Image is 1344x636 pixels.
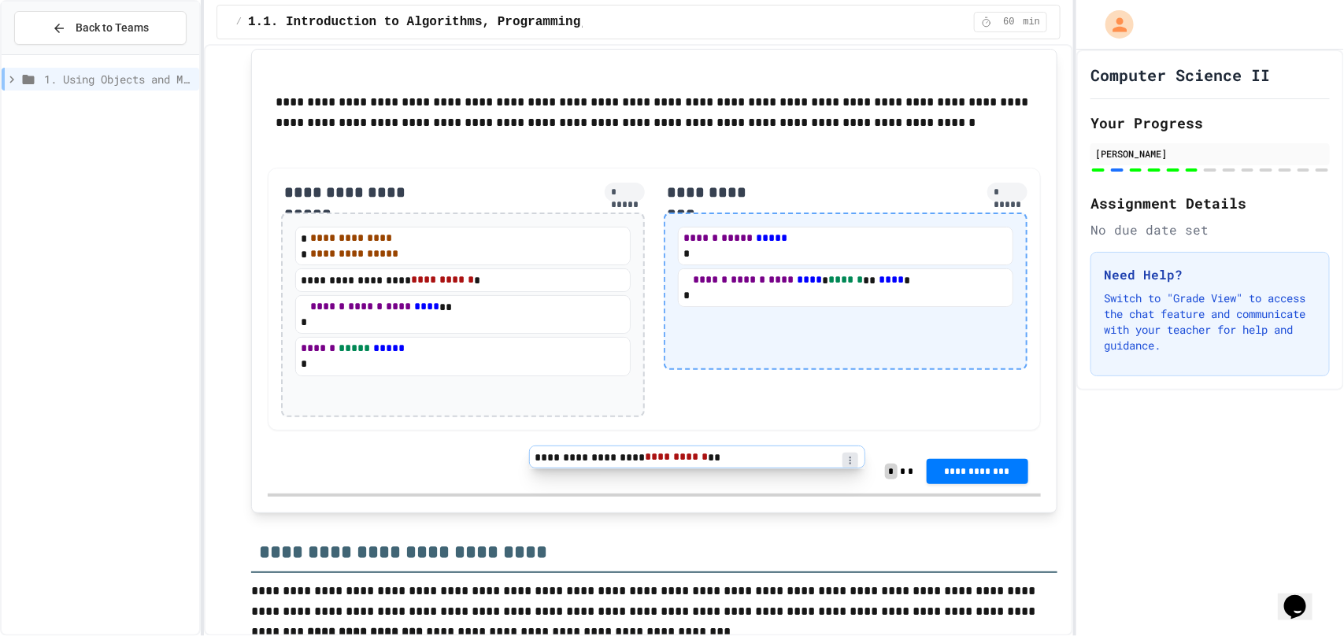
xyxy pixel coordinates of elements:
[997,16,1022,28] span: 60
[14,11,187,45] button: Back to Teams
[1095,146,1325,161] div: [PERSON_NAME]
[1104,290,1316,353] p: Switch to "Grade View" to access the chat feature and communicate with your teacher for help and ...
[1090,112,1330,134] h2: Your Progress
[1089,6,1138,43] div: My Account
[1024,16,1041,28] span: min
[1090,64,1270,86] h1: Computer Science II
[248,13,694,31] span: 1.1. Introduction to Algorithms, Programming, and Compilers
[1278,573,1328,620] iframe: chat widget
[1090,220,1330,239] div: No due date set
[76,20,149,36] span: Back to Teams
[44,71,193,87] span: 1. Using Objects and Methods
[1090,192,1330,214] h2: Assignment Details
[236,16,242,28] span: /
[1104,265,1316,284] h3: Need Help?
